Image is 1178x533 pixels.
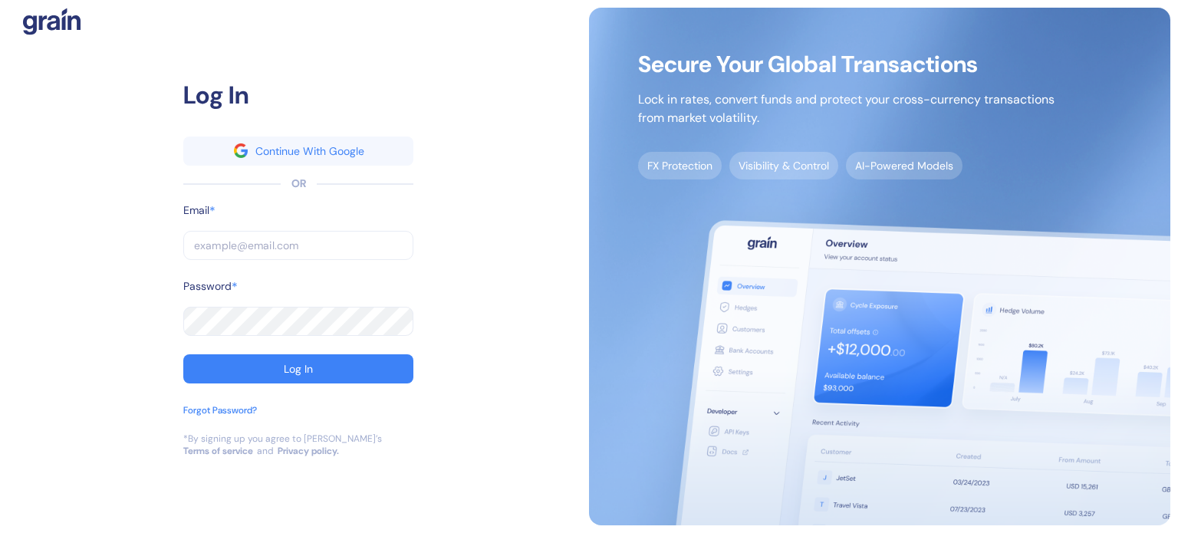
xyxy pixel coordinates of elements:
button: Log In [183,354,413,383]
div: Log In [183,77,413,114]
img: signup-main-image [589,8,1170,525]
div: Continue With Google [255,146,364,156]
div: OR [291,176,306,192]
div: *By signing up you agree to [PERSON_NAME]’s [183,433,382,445]
label: Password [183,278,232,294]
a: Privacy policy. [278,445,339,457]
img: logo [23,8,81,35]
button: Forgot Password? [183,403,257,433]
div: Log In [284,364,313,374]
span: Secure Your Global Transactions [638,57,1055,72]
input: example@email.com [183,231,413,260]
img: google [234,143,248,157]
button: googleContinue With Google [183,137,413,166]
div: Forgot Password? [183,403,257,417]
span: Visibility & Control [729,152,838,179]
span: AI-Powered Models [846,152,962,179]
a: Terms of service [183,445,253,457]
span: FX Protection [638,152,722,179]
div: and [257,445,274,457]
p: Lock in rates, convert funds and protect your cross-currency transactions from market volatility. [638,90,1055,127]
label: Email [183,202,209,219]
